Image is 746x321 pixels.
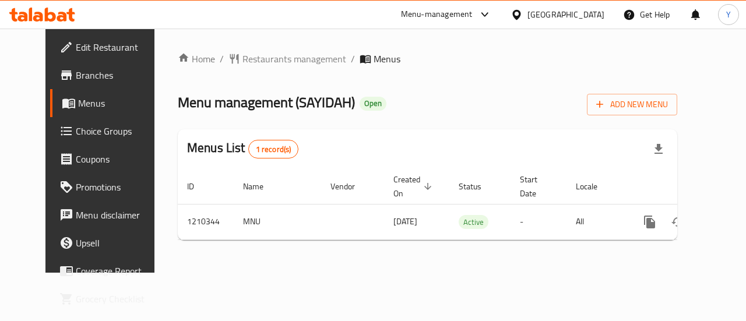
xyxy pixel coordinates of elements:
[330,179,370,193] span: Vendor
[360,98,386,108] span: Open
[234,204,321,239] td: MNU
[228,52,346,66] a: Restaurants management
[393,214,417,229] span: [DATE]
[76,68,161,82] span: Branches
[726,8,731,21] span: Y
[50,173,170,201] a: Promotions
[243,179,279,193] span: Name
[520,172,553,200] span: Start Date
[511,204,566,239] td: -
[351,52,355,66] li: /
[566,204,627,239] td: All
[50,145,170,173] a: Coupons
[178,52,215,66] a: Home
[576,179,613,193] span: Locale
[76,236,161,250] span: Upsell
[178,52,677,66] nav: breadcrumb
[76,40,161,54] span: Edit Restaurant
[50,89,170,117] a: Menus
[664,208,692,236] button: Change Status
[76,180,161,194] span: Promotions
[187,139,298,158] h2: Menus List
[76,264,161,278] span: Coverage Report
[76,124,161,138] span: Choice Groups
[76,292,161,306] span: Grocery Checklist
[636,208,664,236] button: more
[178,89,355,115] span: Menu management ( SAYIDAH )
[248,140,299,158] div: Total records count
[587,94,677,115] button: Add New Menu
[220,52,224,66] li: /
[78,96,161,110] span: Menus
[187,179,209,193] span: ID
[459,216,488,229] span: Active
[50,229,170,257] a: Upsell
[527,8,604,21] div: [GEOGRAPHIC_DATA]
[249,144,298,155] span: 1 record(s)
[393,172,435,200] span: Created On
[50,33,170,61] a: Edit Restaurant
[178,204,234,239] td: 1210344
[50,201,170,229] a: Menu disclaimer
[76,152,161,166] span: Coupons
[50,285,170,313] a: Grocery Checklist
[76,208,161,222] span: Menu disclaimer
[242,52,346,66] span: Restaurants management
[50,61,170,89] a: Branches
[459,179,497,193] span: Status
[50,257,170,285] a: Coverage Report
[459,215,488,229] div: Active
[50,117,170,145] a: Choice Groups
[401,8,473,22] div: Menu-management
[374,52,400,66] span: Menus
[596,97,668,112] span: Add New Menu
[645,135,673,163] div: Export file
[360,97,386,111] div: Open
